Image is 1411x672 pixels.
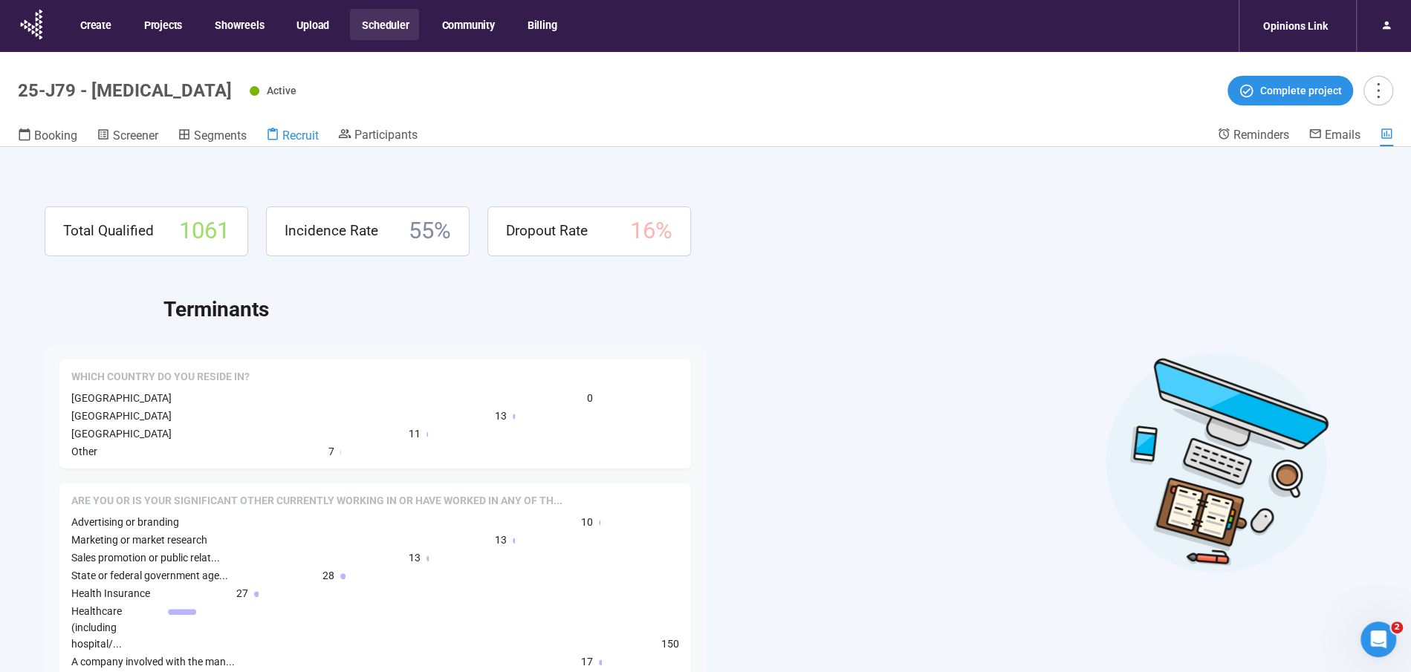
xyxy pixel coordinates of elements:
[71,656,235,668] span: A company involved with the man...
[409,213,451,249] span: 55 %
[71,446,97,457] span: Other
[495,408,507,424] span: 13
[18,80,232,101] h1: 25-J79 - [MEDICAL_DATA]
[71,370,250,385] span: Which country do you reside in?
[285,220,378,242] span: Incidence Rate
[581,653,593,670] span: 17
[285,9,340,40] button: Upload
[266,127,319,146] a: Recruit
[354,128,418,142] span: Participants
[661,636,679,652] span: 150
[68,9,122,40] button: Create
[179,213,230,249] span: 1061
[1105,350,1329,574] img: Desktop work notes
[516,9,568,40] button: Billing
[587,390,593,406] span: 0
[1227,76,1353,105] button: Complete project
[71,392,172,404] span: [GEOGRAPHIC_DATA]
[1368,80,1388,100] span: more
[1254,12,1337,40] div: Opinions Link
[71,534,207,546] span: Marketing or market research
[267,85,296,97] span: Active
[630,213,672,249] span: 16 %
[163,293,1366,326] h2: Terminants
[409,549,421,566] span: 13
[71,494,562,509] span: Are you or is your significant other currently working in or have worked in any of the following ...
[350,9,419,40] button: Scheduler
[328,443,334,460] span: 7
[71,570,228,581] span: State or federal government age...
[63,220,154,242] span: Total Qualified
[113,128,158,143] span: Screener
[338,127,418,145] a: Participants
[97,127,158,146] a: Screener
[1325,128,1360,142] span: Emails
[71,605,122,650] span: Healthcare (including hospital/...
[236,585,248,601] span: 27
[282,128,319,143] span: Recruit
[34,128,77,143] span: Booking
[429,9,505,40] button: Community
[1217,127,1289,145] a: Reminders
[1391,622,1403,633] span: 2
[71,552,220,564] span: Sales promotion or public relat...
[71,428,172,440] span: [GEOGRAPHIC_DATA]
[203,9,274,40] button: Showreels
[194,128,247,143] span: Segments
[71,410,172,422] span: [GEOGRAPHIC_DATA]
[1308,127,1360,145] a: Emails
[71,587,150,599] span: Health Insurance
[132,9,192,40] button: Projects
[178,127,247,146] a: Segments
[1260,82,1342,99] span: Complete project
[322,567,334,584] span: 28
[506,220,588,242] span: Dropout Rate
[581,514,593,530] span: 10
[409,425,421,442] span: 11
[1360,622,1396,657] iframe: Intercom live chat
[1233,128,1289,142] span: Reminders
[495,532,507,548] span: 13
[71,516,179,528] span: Advertising or branding
[18,127,77,146] a: Booking
[1363,76,1393,105] button: more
